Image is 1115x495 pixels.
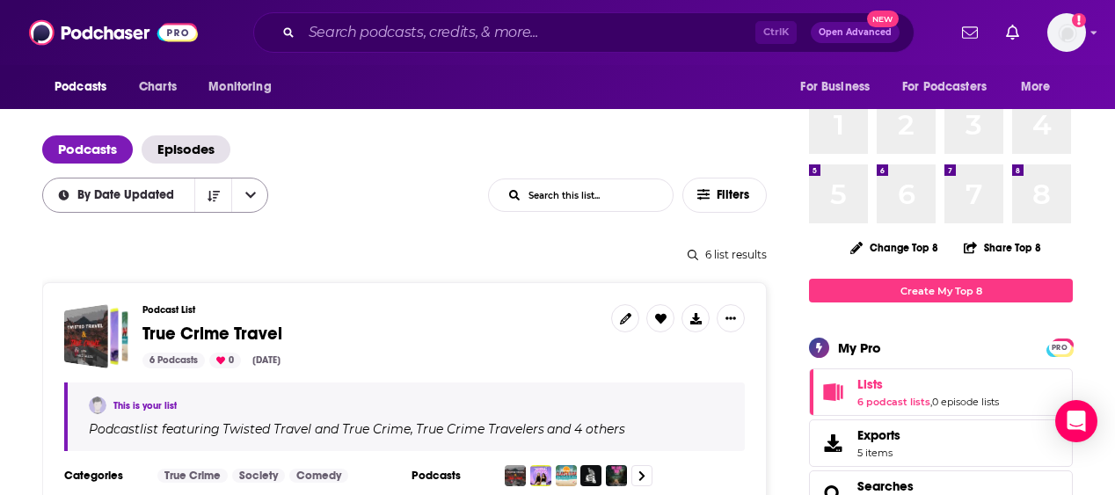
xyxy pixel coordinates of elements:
span: Monitoring [208,75,271,99]
h4: True Crime Travelers [416,422,544,436]
span: By Date Updated [77,189,180,201]
a: This is your list [113,400,177,411]
span: Exports [857,427,900,443]
svg: Add a profile image [1072,13,1086,27]
h3: Podcasts [412,469,491,483]
a: True Crime Travel [142,324,282,344]
a: Lists [857,376,999,392]
a: True Crime Travelers [413,422,544,436]
span: More [1021,75,1051,99]
button: Share Top 8 [963,230,1042,265]
span: Charts [139,75,177,99]
div: [DATE] [245,353,288,368]
a: 0 episode lists [932,396,999,408]
a: True Crime Travel [64,304,128,368]
span: Exports [815,431,850,455]
div: 6 Podcasts [142,353,205,368]
div: Podcast list featuring [89,421,724,437]
div: Open Intercom Messenger [1055,400,1097,442]
button: Show More Button [717,304,745,332]
a: Lists [815,380,850,404]
span: Lists [857,376,883,392]
button: Sort Direction [194,178,231,212]
a: Searches [857,478,914,494]
button: open menu [1009,70,1073,104]
span: Podcasts [55,75,106,99]
span: Filters [717,189,752,201]
span: , [930,396,932,408]
button: open menu [891,70,1012,104]
a: Exports [809,419,1073,467]
button: Show profile menu [1047,13,1086,52]
p: and 4 others [547,421,625,437]
h2: Choose List sort [42,178,268,213]
img: Slaycation: True Crimes, Murders, and Twisted Vacations [556,465,577,486]
span: Lists [809,368,1073,416]
button: open menu [788,70,892,104]
input: Search podcasts, credits, & more... [302,18,755,47]
a: 6 podcast lists [857,396,930,408]
span: Ctrl K [755,21,797,44]
a: Show notifications dropdown [955,18,985,47]
h4: Twisted Travel and True Crime [222,422,411,436]
a: Society [232,469,285,483]
span: New [867,11,899,27]
a: PRO [1049,340,1070,353]
button: Open AdvancedNew [811,22,900,43]
div: 0 [209,353,241,368]
div: My Pro [838,339,881,356]
span: For Business [800,75,870,99]
img: The Last Trip [606,465,627,486]
img: User Profile [1047,13,1086,52]
span: True Crime Travel [142,323,282,345]
button: open menu [42,70,129,104]
img: Podchaser - Follow, Share and Rate Podcasts [29,16,198,49]
button: Filters [682,178,767,213]
button: Change Top 8 [840,237,949,258]
a: Episodes [142,135,230,164]
button: open menu [196,70,294,104]
span: 5 items [857,447,900,459]
a: Podcasts [42,135,133,164]
h3: Categories [64,469,143,483]
img: Twisted Travel and True Crime [505,465,526,486]
span: For Podcasters [902,75,987,99]
img: SusanHershberg [89,397,106,414]
h3: Podcast List [142,304,597,316]
button: open menu [231,178,268,212]
a: Comedy [289,469,348,483]
a: Twisted Travel and True Crime [220,422,411,436]
div: 6 list results [42,248,767,261]
a: Charts [128,70,187,104]
a: True Crime [157,469,228,483]
a: Create My Top 8 [809,279,1073,302]
img: True Crime Travelers [530,465,551,486]
div: Search podcasts, credits, & more... [253,12,915,53]
img: Curious Travels by The Morbid Travel Guide [580,465,601,486]
a: Show notifications dropdown [999,18,1026,47]
button: open menu [42,189,195,201]
span: Open Advanced [819,28,892,37]
span: , [411,421,413,437]
span: Logged in as SusanHershberg [1047,13,1086,52]
span: PRO [1049,341,1070,354]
